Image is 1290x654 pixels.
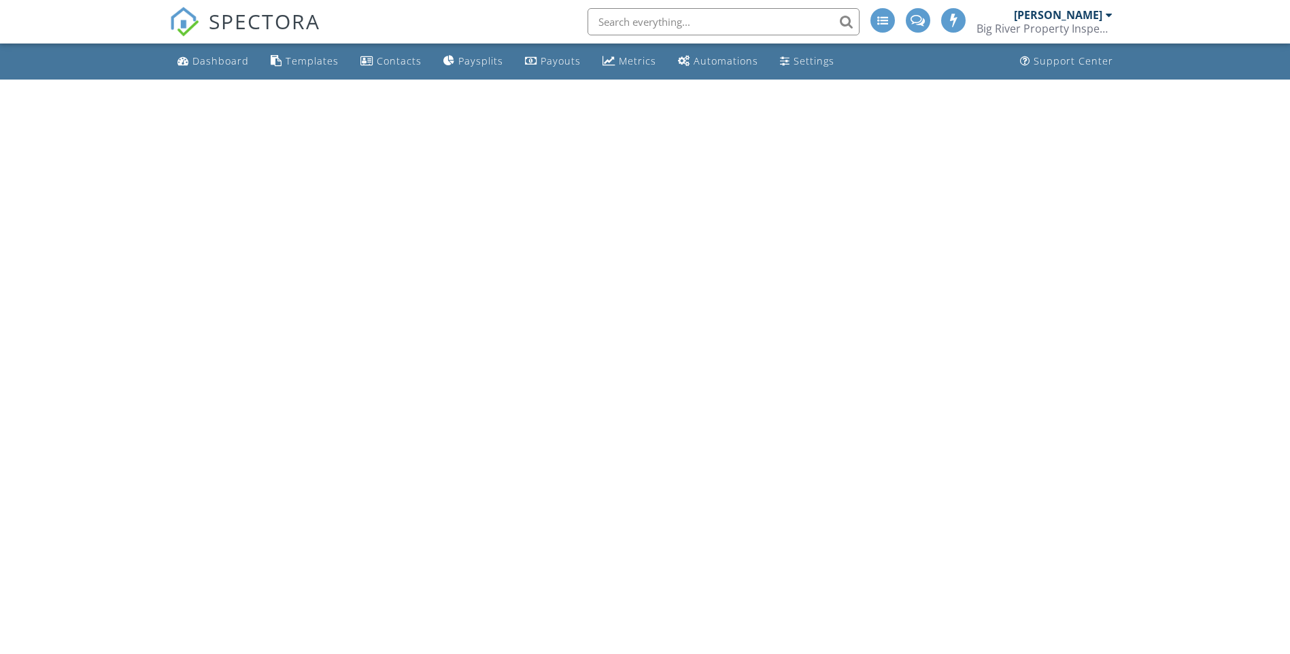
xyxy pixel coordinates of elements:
span: SPECTORA [209,7,320,35]
a: Automations (Advanced) [673,49,764,74]
a: Contacts [355,49,427,74]
a: Payouts [520,49,586,74]
a: Support Center [1015,49,1119,74]
div: [PERSON_NAME] [1014,8,1102,22]
div: Big River Property Inspection [977,22,1113,35]
div: Templates [286,54,339,67]
a: Settings [775,49,840,74]
div: Payouts [541,54,581,67]
a: Dashboard [172,49,254,74]
input: Search everything... [588,8,860,35]
div: Metrics [619,54,656,67]
img: The Best Home Inspection Software - Spectora [169,7,199,37]
a: Paysplits [438,49,509,74]
div: Contacts [377,54,422,67]
div: Automations [694,54,758,67]
div: Paysplits [458,54,503,67]
div: Support Center [1034,54,1113,67]
a: SPECTORA [169,18,320,47]
div: Dashboard [192,54,249,67]
a: Templates [265,49,344,74]
a: Metrics [597,49,662,74]
div: Settings [794,54,834,67]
